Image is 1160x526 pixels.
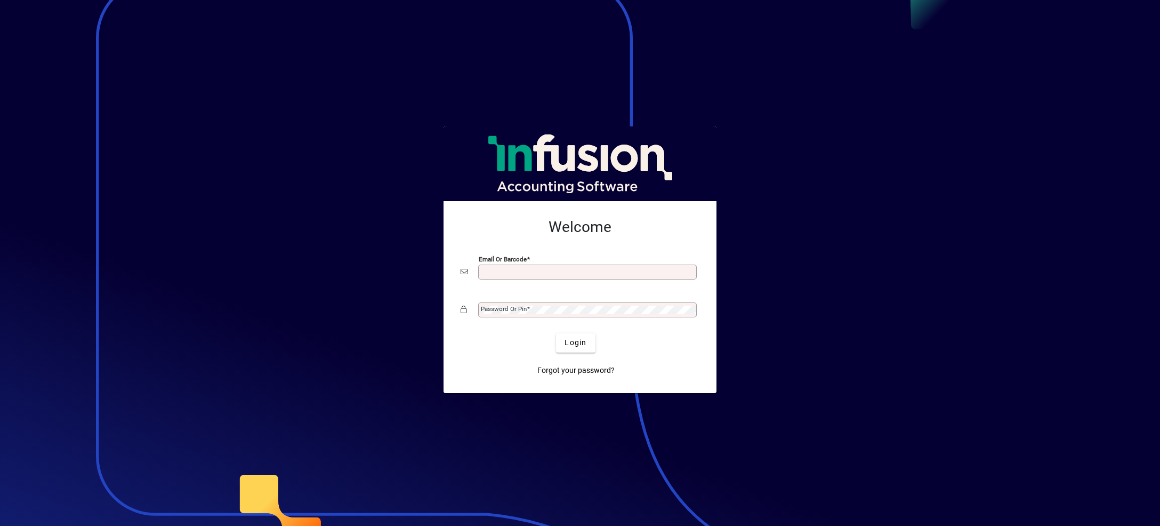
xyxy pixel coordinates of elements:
[461,218,699,236] h2: Welcome
[565,337,586,348] span: Login
[556,333,595,353] button: Login
[479,255,527,262] mat-label: Email or Barcode
[533,361,619,380] a: Forgot your password?
[481,305,527,313] mat-label: Password or Pin
[537,365,615,376] span: Forgot your password?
